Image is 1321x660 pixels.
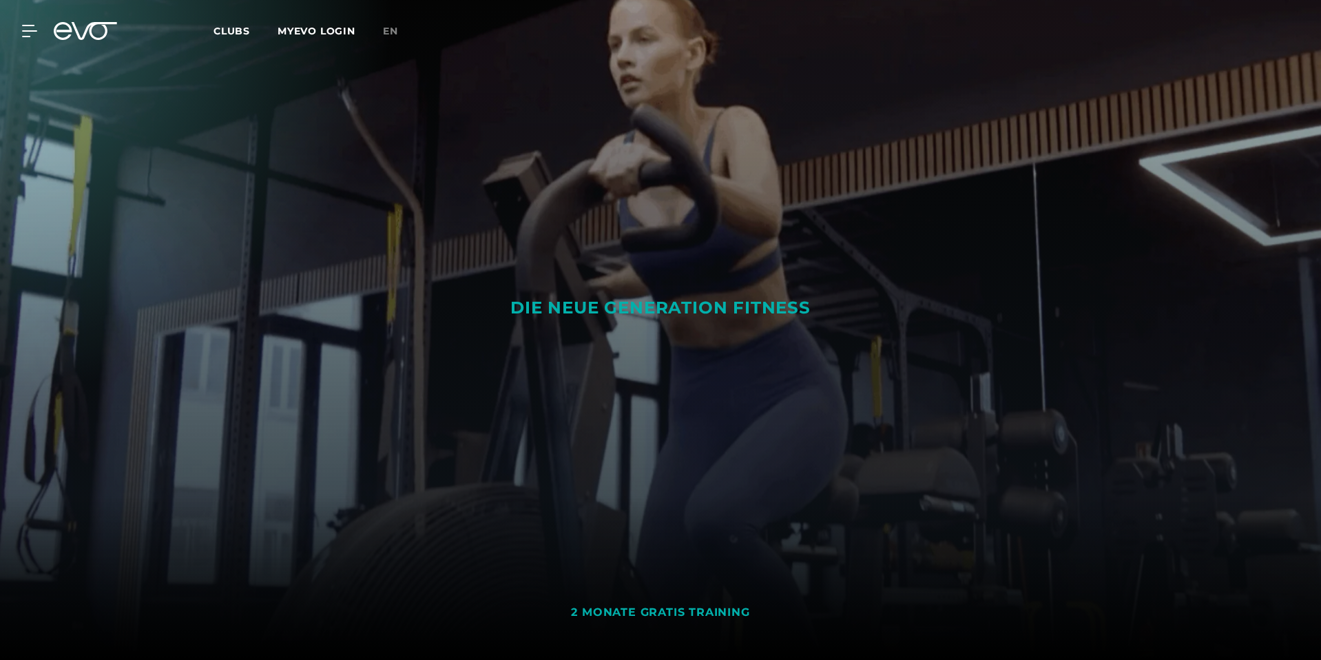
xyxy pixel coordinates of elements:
div: DIE NEUE GENERATION FITNESS [424,297,897,319]
span: en [383,25,398,37]
div: 2 MONATE GRATIS TRAINING [571,606,749,620]
span: Clubs [214,25,250,37]
a: MYEVO LOGIN [278,25,355,37]
a: Clubs [214,24,278,37]
a: en [383,23,415,39]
